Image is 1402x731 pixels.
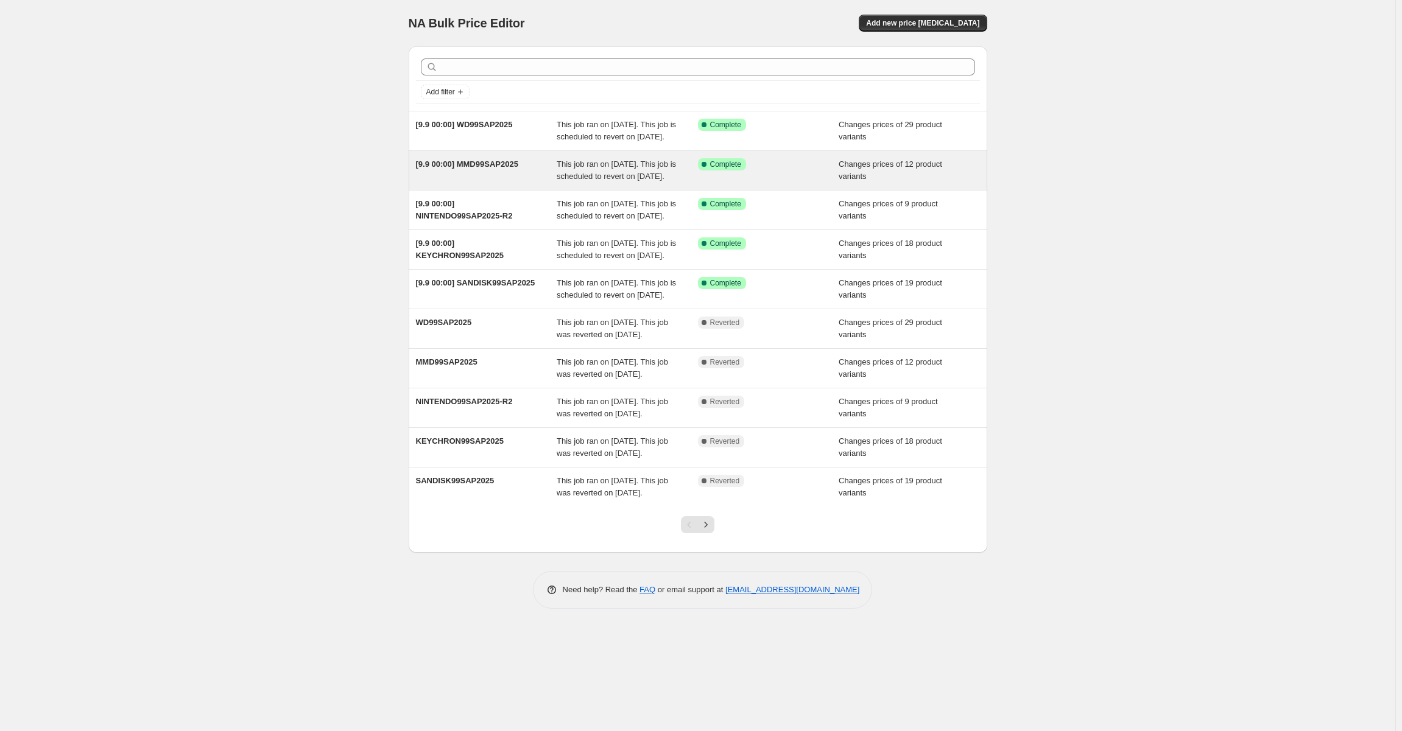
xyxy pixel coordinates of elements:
span: Need help? Read the [563,585,640,594]
span: [9.9 00:00] SANDISK99SAP2025 [416,278,535,287]
span: NINTENDO99SAP2025-R2 [416,397,513,406]
span: This job ran on [DATE]. This job was reverted on [DATE]. [557,397,668,418]
span: This job ran on [DATE]. This job is scheduled to revert on [DATE]. [557,278,676,299]
span: NA Bulk Price Editor [409,16,525,30]
span: Add filter [426,87,455,97]
span: This job ran on [DATE]. This job is scheduled to revert on [DATE]. [557,199,676,220]
span: Changes prices of 9 product variants [839,397,938,418]
span: Changes prices of 19 product variants [839,278,942,299]
span: Complete [710,239,741,248]
button: Add new price [MEDICAL_DATA] [859,15,987,32]
span: SANDISK99SAP2025 [416,476,495,485]
span: Changes prices of 9 product variants [839,199,938,220]
span: Complete [710,199,741,209]
span: Changes prices of 12 product variants [839,357,942,379]
span: Complete [710,159,741,169]
span: This job ran on [DATE]. This job is scheduled to revert on [DATE]. [557,159,676,181]
span: Reverted [710,436,740,446]
span: Reverted [710,318,740,327]
button: Add filter [421,85,470,99]
a: [EMAIL_ADDRESS][DOMAIN_NAME] [725,585,859,594]
span: Changes prices of 19 product variants [839,476,942,497]
span: Complete [710,120,741,130]
span: Changes prices of 18 product variants [839,239,942,260]
span: Complete [710,278,741,288]
span: Changes prices of 29 product variants [839,120,942,141]
span: This job ran on [DATE]. This job was reverted on [DATE]. [557,318,668,339]
span: [9.9 00:00] NINTENDO99SAP2025-R2 [416,199,513,220]
span: or email support at [655,585,725,594]
span: [9.9 00:00] WD99SAP2025 [416,120,513,129]
span: Changes prices of 12 product variants [839,159,942,181]
button: Next [697,516,714,533]
span: Changes prices of 18 product variants [839,436,942,458]
span: Add new price [MEDICAL_DATA] [866,18,979,28]
span: This job ran on [DATE]. This job was reverted on [DATE]. [557,436,668,458]
span: This job ran on [DATE]. This job is scheduled to revert on [DATE]. [557,120,676,141]
span: Reverted [710,397,740,407]
span: This job ran on [DATE]. This job is scheduled to revert on [DATE]. [557,239,676,260]
span: [9.9 00:00] MMD99SAP2025 [416,159,518,169]
span: Reverted [710,357,740,367]
nav: Pagination [681,516,714,533]
span: Changes prices of 29 product variants [839,318,942,339]
span: This job ran on [DATE]. This job was reverted on [DATE]. [557,476,668,497]
span: KEYCHRON99SAP2025 [416,436,504,446]
span: This job ran on [DATE]. This job was reverted on [DATE]. [557,357,668,379]
span: [9.9 00:00] KEYCHRON99SAP2025 [416,239,504,260]
span: Reverted [710,476,740,486]
span: WD99SAP2025 [416,318,472,327]
a: FAQ [639,585,655,594]
span: MMD99SAP2025 [416,357,477,366]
